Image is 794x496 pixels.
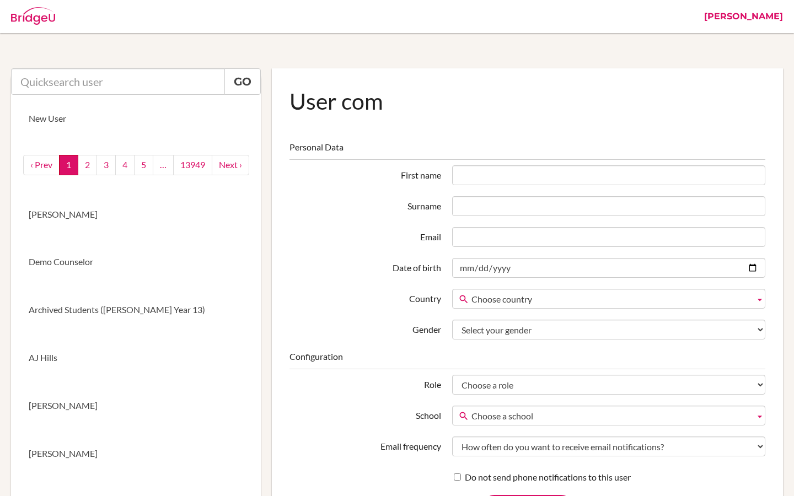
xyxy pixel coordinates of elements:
[289,86,765,116] h1: User com
[289,351,765,369] legend: Configuration
[284,289,446,305] label: Country
[284,436,446,453] label: Email frequency
[224,68,261,95] a: Go
[284,258,446,274] label: Date of birth
[11,430,261,478] a: [PERSON_NAME]
[23,155,60,175] a: ‹ Prev
[153,155,174,175] a: …
[78,155,97,175] a: 2
[471,289,750,309] span: Choose country
[11,382,261,430] a: [PERSON_NAME]
[289,141,765,160] legend: Personal Data
[173,155,212,175] a: 13949
[11,334,261,382] a: AJ Hills
[11,95,261,143] a: New User
[284,227,446,244] label: Email
[454,471,631,484] label: Do not send phone notifications to this user
[284,196,446,213] label: Surname
[11,286,261,334] a: Archived Students ([PERSON_NAME] Year 13)
[212,155,249,175] a: next
[11,7,55,25] img: Bridge-U
[284,406,446,422] label: School
[11,191,261,239] a: [PERSON_NAME]
[96,155,116,175] a: 3
[284,165,446,182] label: First name
[134,155,153,175] a: 5
[11,238,261,286] a: Demo Counselor
[454,473,461,481] input: Do not send phone notifications to this user
[284,375,446,391] label: Role
[284,320,446,336] label: Gender
[11,68,225,95] input: Quicksearch user
[115,155,135,175] a: 4
[59,155,78,175] a: 1
[471,406,750,426] span: Choose a school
